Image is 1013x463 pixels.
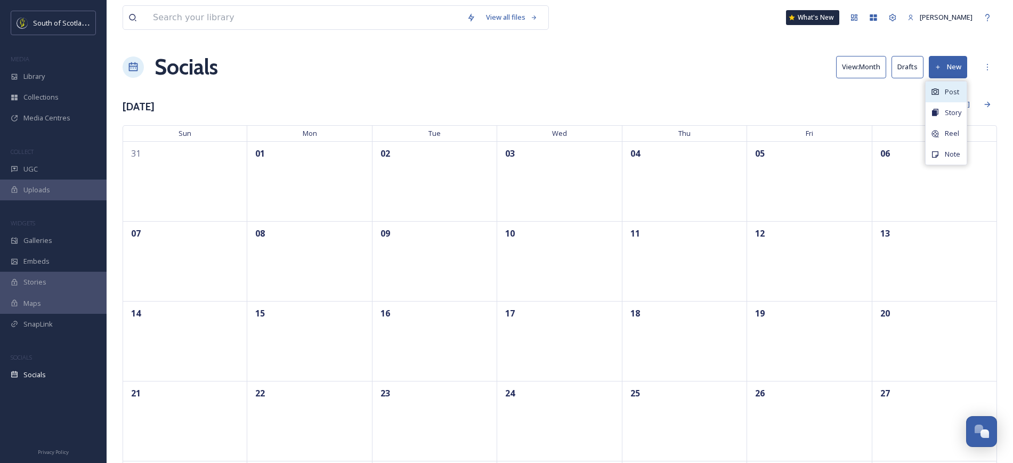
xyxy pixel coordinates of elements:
[38,445,69,458] a: Privacy Policy
[23,71,45,82] span: Library
[945,108,961,118] span: Story
[38,449,69,456] span: Privacy Policy
[628,386,643,401] span: 25
[11,353,32,361] span: SOCIALS
[17,18,28,28] img: images.jpeg
[945,149,960,159] span: Note
[503,306,517,321] span: 17
[11,219,35,227] span: WIDGETS
[253,306,268,321] span: 15
[128,146,143,161] span: 31
[878,146,893,161] span: 06
[128,306,143,321] span: 14
[752,226,767,241] span: 12
[503,226,517,241] span: 10
[23,370,46,380] span: Socials
[628,146,643,161] span: 04
[929,56,967,78] button: New
[11,148,34,156] span: COLLECT
[23,185,50,195] span: Uploads
[628,306,643,321] span: 18
[747,125,872,141] span: Fri
[23,92,59,102] span: Collections
[752,386,767,401] span: 26
[481,7,543,28] a: View all files
[23,235,52,246] span: Galleries
[872,125,997,141] span: Sat
[920,12,973,22] span: [PERSON_NAME]
[945,128,959,139] span: Reel
[23,277,46,287] span: Stories
[11,55,29,63] span: MEDIA
[628,226,643,241] span: 11
[497,125,622,141] span: Wed
[123,99,155,115] h3: [DATE]
[128,386,143,401] span: 21
[372,125,497,141] span: Tue
[752,146,767,161] span: 05
[786,10,839,25] a: What's New
[503,146,517,161] span: 03
[902,7,978,28] a: [PERSON_NAME]
[33,18,155,28] span: South of Scotland Destination Alliance
[23,164,38,174] span: UGC
[247,125,372,141] span: Mon
[155,51,218,83] a: Socials
[878,306,893,321] span: 20
[123,125,247,141] span: Sun
[622,125,747,141] span: Thu
[503,386,517,401] span: 24
[378,226,393,241] span: 09
[892,56,923,78] button: Drafts
[892,56,929,78] a: Drafts
[23,319,53,329] span: SnapLink
[378,306,393,321] span: 16
[23,113,70,123] span: Media Centres
[23,256,50,266] span: Embeds
[253,146,268,161] span: 01
[878,386,893,401] span: 27
[128,226,143,241] span: 07
[878,226,893,241] span: 13
[945,87,959,97] span: Post
[253,226,268,241] span: 08
[752,306,767,321] span: 19
[378,386,393,401] span: 23
[23,298,41,308] span: Maps
[378,146,393,161] span: 02
[253,386,268,401] span: 22
[966,416,997,447] button: Open Chat
[148,6,461,29] input: Search your library
[836,56,886,78] button: View:Month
